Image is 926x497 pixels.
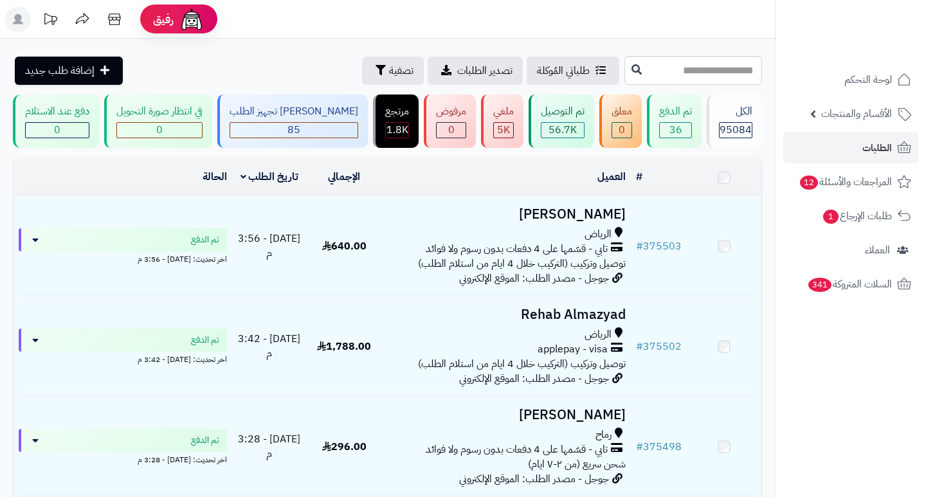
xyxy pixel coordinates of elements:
img: logo-2.png [839,10,914,37]
span: 5K [497,122,510,138]
span: تم الدفع [191,434,219,447]
a: الحالة [203,169,227,185]
span: 640.00 [322,239,367,254]
div: 36 [660,123,691,138]
span: تم الدفع [191,334,219,347]
a: مرفوض 0 [421,95,478,148]
span: 1,788.00 [317,339,371,354]
div: اخر تحديث: [DATE] - 3:28 م [19,452,227,465]
span: المراجعات والأسئلة [799,173,892,191]
span: [DATE] - 3:56 م [238,231,300,261]
span: 296.00 [322,439,367,455]
a: لوحة التحكم [783,64,918,95]
div: 56663 [541,123,584,138]
span: توصيل وتركيب (التركيب خلال 4 ايام من استلام الطلب) [418,256,626,271]
a: تم الدفع 36 [644,95,704,148]
span: السلات المتروكة [807,275,892,293]
div: معلق [612,104,632,119]
span: 0 [156,122,163,138]
a: الإجمالي [328,169,360,185]
a: #375503 [636,239,682,254]
div: الكل [719,104,752,119]
a: #375502 [636,339,682,354]
span: تصدير الطلبات [457,63,513,78]
span: 12 [800,176,818,190]
span: تابي - قسّمها على 4 دفعات بدون رسوم ولا فوائد [426,442,608,457]
a: # [636,169,642,185]
a: دفع عند الاستلام 0 [10,95,102,148]
span: شحن سريع (من ٢-٧ ايام) [528,456,626,472]
div: تم التوصيل [541,104,585,119]
div: 85 [230,123,358,138]
a: في انتظار صورة التحويل 0 [102,95,215,148]
span: 0 [54,122,60,138]
a: المراجعات والأسئلة12 [783,167,918,197]
span: الأقسام والمنتجات [821,105,892,123]
span: جوجل - مصدر الطلب: الموقع الإلكتروني [459,271,609,286]
button: تصفية [362,57,424,85]
a: الكل95084 [704,95,765,148]
span: لوحة التحكم [844,71,892,89]
span: 341 [808,278,832,292]
div: 0 [437,123,466,138]
span: إضافة طلب جديد [25,63,95,78]
span: # [636,339,643,354]
div: دفع عند الاستلام [25,104,89,119]
div: تم الدفع [659,104,692,119]
a: #375498 [636,439,682,455]
div: 0 [26,123,89,138]
div: مرتجع [385,104,409,119]
span: 0 [448,122,455,138]
span: 36 [669,122,682,138]
span: 85 [287,122,300,138]
img: ai-face.png [179,6,204,32]
a: الطلبات [783,132,918,163]
h3: Rehab Almazyad [386,307,625,322]
a: العملاء [783,235,918,266]
div: 1813 [386,123,408,138]
a: السلات المتروكة341 [783,269,918,300]
h3: [PERSON_NAME] [386,207,625,222]
span: جوجل - مصدر الطلب: الموقع الإلكتروني [459,471,609,487]
a: تحديثات المنصة [34,6,66,35]
a: طلباتي المُوكلة [527,57,619,85]
span: الطلبات [862,139,892,157]
span: رفيق [153,12,174,27]
span: تم الدفع [191,233,219,246]
span: 1.8K [386,122,408,138]
a: إضافة طلب جديد [15,57,123,85]
a: ملغي 5K [478,95,526,148]
div: اخر تحديث: [DATE] - 3:42 م [19,352,227,365]
span: 56.7K [549,122,577,138]
div: 4975 [494,123,513,138]
a: تم التوصيل 56.7K [526,95,597,148]
span: رماح [595,428,612,442]
span: 1 [823,210,839,224]
span: الرياض [585,227,612,242]
span: طلبات الإرجاع [822,207,892,225]
div: 0 [117,123,202,138]
span: الرياض [585,327,612,342]
span: 0 [619,122,625,138]
span: العملاء [865,241,890,259]
span: # [636,239,643,254]
span: توصيل وتركيب (التركيب خلال 4 ايام من استلام الطلب) [418,356,626,372]
div: [PERSON_NAME] تجهيز الطلب [230,104,358,119]
span: # [636,439,643,455]
div: مرفوض [436,104,466,119]
span: [DATE] - 3:42 م [238,331,300,361]
span: طلباتي المُوكلة [537,63,590,78]
a: [PERSON_NAME] تجهيز الطلب 85 [215,95,370,148]
span: 95084 [720,122,752,138]
span: [DATE] - 3:28 م [238,431,300,462]
a: العميل [597,169,626,185]
div: 0 [612,123,631,138]
a: تصدير الطلبات [428,57,523,85]
a: تاريخ الطلب [241,169,299,185]
div: اخر تحديث: [DATE] - 3:56 م [19,251,227,265]
span: تابي - قسّمها على 4 دفعات بدون رسوم ولا فوائد [426,242,608,257]
div: ملغي [493,104,514,119]
a: مرتجع 1.8K [370,95,421,148]
a: طلبات الإرجاع1 [783,201,918,231]
span: تصفية [389,63,413,78]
